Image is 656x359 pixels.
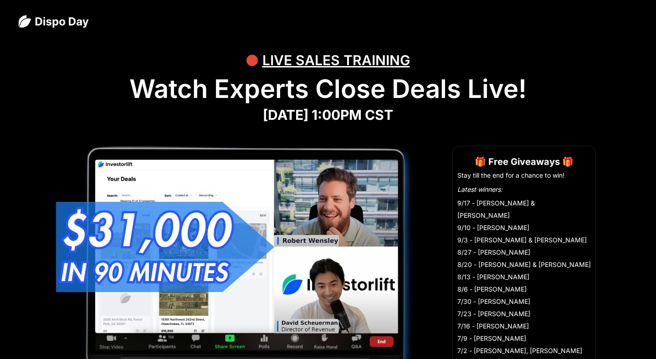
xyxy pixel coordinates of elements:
em: Latest winners: [457,185,502,193]
strong: 🎁 Free Giveaways 🎁 [475,156,574,167]
strong: [DATE] 1:00PM CST [263,107,393,123]
li: Stay till the end for a chance to win! [457,171,591,180]
h1: Watch Experts Close Deals Live! [18,74,638,104]
div: LIVE SALES TRAINING [262,46,410,74]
